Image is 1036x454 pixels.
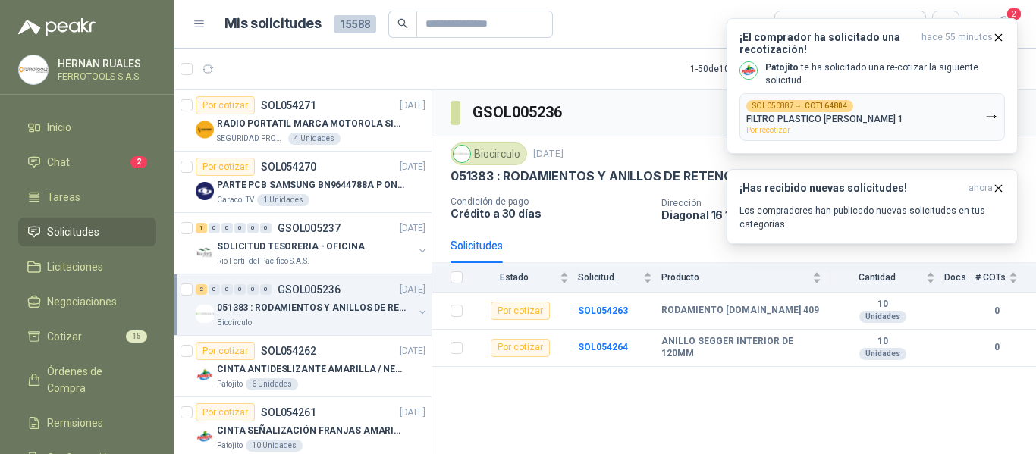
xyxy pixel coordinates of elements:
[221,284,233,295] div: 0
[196,223,207,233] div: 1
[209,284,220,295] div: 0
[234,223,246,233] div: 0
[174,90,432,152] a: Por cotizarSOL054271[DATE] Company LogoRADIO PORTATIL MARCA MOTOROLA SIN PANTALLA CON GPS, INCLUY...
[288,133,341,145] div: 4 Unidades
[18,183,156,211] a: Tareas
[661,198,886,208] p: Dirección
[47,224,99,240] span: Solicitudes
[830,263,944,293] th: Cantidad
[578,263,661,293] th: Solicitud
[661,336,821,359] b: ANILLO SEGGER INTERIOR DE 120MM
[451,196,649,207] p: Condición de pago
[217,133,285,145] p: SEGURIDAD PROVISER LTDA
[217,317,252,329] p: Biocirculo
[739,31,915,55] h3: ¡El comprador ha solicitado una recotización!
[196,121,214,139] img: Company Logo
[727,18,1018,154] button: ¡El comprador ha solicitado una recotización!hace 55 minutos Company LogoPatojito te ha solicitad...
[397,18,408,29] span: search
[472,272,557,283] span: Estado
[451,142,527,165] div: Biocirculo
[196,96,255,114] div: Por cotizar
[18,409,156,437] a: Remisiones
[578,305,628,316] a: SOL054263
[18,18,96,36] img: Logo peakr
[784,16,816,33] div: Todas
[19,55,48,84] img: Company Logo
[217,424,406,438] p: CINTA SEÑALIZACIÓN FRANJAS AMARILLAS NEGRA
[246,440,303,452] div: 10 Unidades
[174,152,432,213] a: Por cotizarSOL054270[DATE] Company LogoPARTE PCB SAMSUNG BN9644788A P ONECONNECaracol TV1 Unidades
[1006,7,1022,21] span: 2
[400,99,425,113] p: [DATE]
[661,305,819,317] b: RODAMIENTO [DOMAIN_NAME] 409
[805,102,847,110] b: COT164804
[990,11,1018,38] button: 2
[739,93,1005,141] button: SOL050887→COT164804FILTRO PLASTICO [PERSON_NAME] 1Por recotizar
[661,208,886,221] p: Diagonal 16 115 25 Bogotá D.C. , Bogotá D.C.
[830,272,923,283] span: Cantidad
[196,427,214,446] img: Company Logo
[451,168,805,184] p: 051383 : RODAMIENTOS Y ANILLOS DE RETENCION RUEDAS
[261,161,316,172] p: SOL054270
[257,194,309,206] div: 1 Unidades
[18,322,156,351] a: Cotizar15
[975,340,1018,355] b: 0
[727,169,1018,244] button: ¡Has recibido nuevas solicitudes!ahora Los compradores han publicado nuevas solicitudes en tus ca...
[746,126,790,134] span: Por recotizar
[58,58,152,69] p: HERNAN RUALES
[533,147,564,161] p: [DATE]
[451,237,503,254] div: Solicitudes
[217,178,406,193] p: PARTE PCB SAMSUNG BN9644788A P ONECONNE
[196,243,214,261] img: Company Logo
[690,57,794,81] div: 1 - 50 de 10162
[578,342,628,352] b: SOL054264
[196,305,214,323] img: Company Logo
[18,113,156,142] a: Inicio
[247,284,259,295] div: 0
[18,218,156,246] a: Solicitudes
[174,336,432,397] a: Por cotizarSOL054262[DATE] Company LogoCINTA ANTIDESLIZANTE AMARILLA / NEGRAPatojito6 Unidades
[18,287,156,316] a: Negociaciones
[47,154,70,171] span: Chat
[746,100,853,112] div: SOL050887 →
[740,62,757,79] img: Company Logo
[217,240,365,254] p: SOLICITUD TESORERIA - OFICINA
[261,407,316,418] p: SOL054261
[18,252,156,281] a: Licitaciones
[196,403,255,421] div: Por cotizar
[18,148,156,177] a: Chat2
[278,223,341,233] p: GSOL005237
[47,189,80,205] span: Tareas
[661,272,809,283] span: Producto
[217,194,254,206] p: Caracol TV
[217,117,406,131] p: RADIO PORTATIL MARCA MOTOROLA SIN PANTALLA CON GPS, INCLUYE: ANTENA, BATERIA, CLIP Y CARGADOR
[260,223,272,233] div: 0
[47,293,117,310] span: Negociaciones
[746,114,903,124] p: FILTRO PLASTICO [PERSON_NAME] 1
[400,344,425,359] p: [DATE]
[47,328,82,345] span: Cotizar
[975,263,1036,293] th: # COTs
[217,440,243,452] p: Patojito
[196,366,214,384] img: Company Logo
[334,15,376,33] span: 15588
[830,299,935,311] b: 10
[224,13,322,35] h1: Mis solicitudes
[217,378,243,390] p: Patojito
[58,72,152,81] p: FERROTOOLS S.A.S.
[196,182,214,200] img: Company Logo
[661,263,830,293] th: Producto
[217,362,406,377] p: CINTA ANTIDESLIZANTE AMARILLA / NEGRA
[47,363,142,396] span: Órdenes de Compra
[260,284,272,295] div: 0
[400,221,425,236] p: [DATE]
[47,258,103,275] span: Licitaciones
[400,160,425,174] p: [DATE]
[47,119,71,136] span: Inicio
[765,61,1005,87] p: te ha solicitado una re-cotizar la siguiente solicitud.
[221,223,233,233] div: 0
[278,284,341,295] p: GSOL005236
[47,415,103,431] span: Remisiones
[217,255,309,268] p: Rio Fertil del Pacífico S.A.S.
